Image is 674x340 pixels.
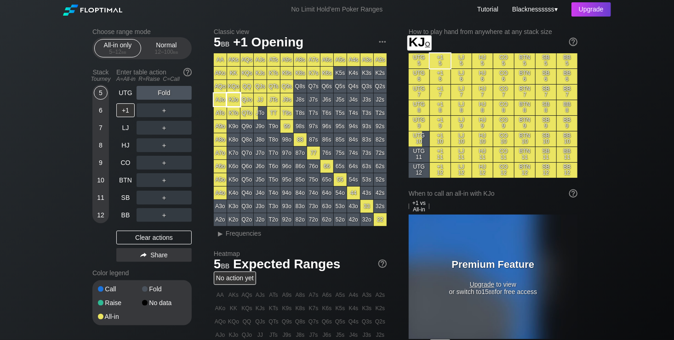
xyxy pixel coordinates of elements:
div: J2s [374,93,387,106]
div: K4o [227,187,240,199]
div: 63s [360,160,373,173]
div: T2o [267,213,280,226]
div: 10 [94,173,108,187]
div: CO 6 [493,69,514,84]
div: JTo [254,107,267,119]
div: Q6s [320,80,333,93]
div: AJs [254,53,267,66]
div: 94o [280,187,293,199]
div: ＋ [137,156,192,170]
span: +1 Opening [232,35,305,51]
div: KJo [227,93,240,106]
img: share.864f2f62.svg [140,253,147,258]
div: 99 [280,120,293,133]
div: 63o [320,200,333,213]
div: J5o [254,173,267,186]
div: LJ 5 [451,53,472,68]
div: K6s [320,67,333,79]
div: T5s [334,107,347,119]
div: SB 9 [536,116,556,131]
div: 93s [360,120,373,133]
div: 95s [334,120,347,133]
div: 54s [347,173,360,186]
div: T3o [267,200,280,213]
div: Q8s [294,80,307,93]
div: BB 12 [557,163,577,178]
div: BTN 7 [514,85,535,100]
div: 83o [294,200,307,213]
div: BTN [116,173,135,187]
div: 5 [94,86,108,100]
div: Q7s [307,80,320,93]
div: 53o [334,200,347,213]
div: UTG 12 [409,163,429,178]
div: K5s [334,67,347,79]
div: BB [116,208,135,222]
div: HJ 5 [472,53,493,68]
div: J9o [254,120,267,133]
div: K7s [307,67,320,79]
div: 82s [374,133,387,146]
div: T8s [294,107,307,119]
div: A7s [307,53,320,66]
div: JTs [267,93,280,106]
div: 98o [280,133,293,146]
div: J8o [254,133,267,146]
div: 76s [320,147,333,159]
div: UTG 10 [409,131,429,147]
div: LJ 11 [451,147,472,162]
h2: Heatmap [214,250,387,257]
div: HJ [116,138,135,152]
div: ＋ [137,191,192,204]
div: 96o [280,160,293,173]
div: A8s [294,53,307,66]
div: ＋ [137,138,192,152]
div: 82o [294,213,307,226]
div: Q5o [240,173,253,186]
div: All-in only [97,40,139,57]
div: AJo [214,93,227,106]
div: JJ [254,93,267,106]
div: 84o [294,187,307,199]
div: K5o [227,173,240,186]
div: J6o [254,160,267,173]
div: 6 [94,103,108,117]
div: AKo [214,67,227,79]
div: J3s [360,93,373,106]
div: UTG 9 [409,116,429,131]
div: Q6o [240,160,253,173]
div: HJ 10 [472,131,493,147]
div: SB 11 [536,147,556,162]
div: K2s [374,67,387,79]
div: J8s [294,93,307,106]
div: QJo [240,93,253,106]
div: ▾ [510,4,559,14]
div: T7o [267,147,280,159]
div: K4s [347,67,360,79]
img: ellipsis.fd386fe8.svg [377,37,388,47]
div: Upgrade [571,2,611,17]
div: HJ 12 [472,163,493,178]
div: 12 – 100 [147,49,186,55]
div: A9o [214,120,227,133]
div: QTo [240,107,253,119]
div: UTG 7 [409,85,429,100]
div: No data [142,300,186,306]
div: 87o [294,147,307,159]
div: HJ 6 [472,69,493,84]
div: 42o [347,213,360,226]
div: Raise [98,300,142,306]
div: AQs [240,53,253,66]
div: BTN 5 [514,53,535,68]
div: 11 [94,191,108,204]
div: K3o [227,200,240,213]
h2: Choose range mode [92,28,192,35]
div: 85o [294,173,307,186]
div: KTs [267,67,280,79]
span: Blacknessssss [512,6,554,13]
div: ＋ [137,103,192,117]
div: ＋ [137,121,192,135]
div: SB 5 [536,53,556,68]
div: 9 [94,156,108,170]
div: AKs [227,53,240,66]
